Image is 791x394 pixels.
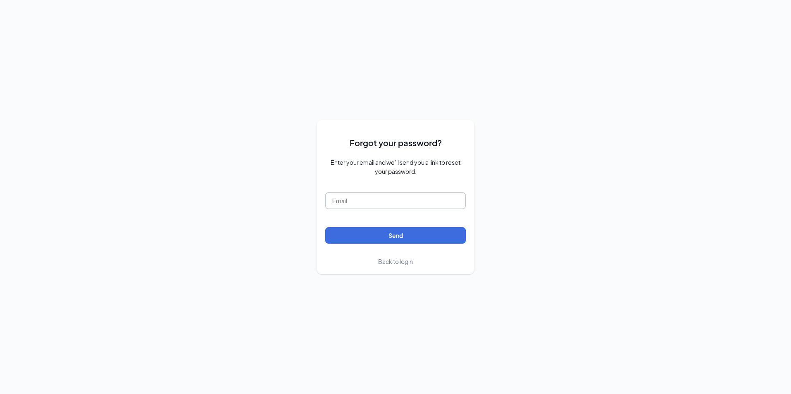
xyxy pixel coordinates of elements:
[350,136,442,149] span: Forgot your password?
[325,227,466,244] button: Send
[378,257,413,266] a: Back to login
[325,192,466,209] input: Email
[378,258,413,265] span: Back to login
[325,158,466,176] span: Enter your email and we’ll send you a link to reset your password.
